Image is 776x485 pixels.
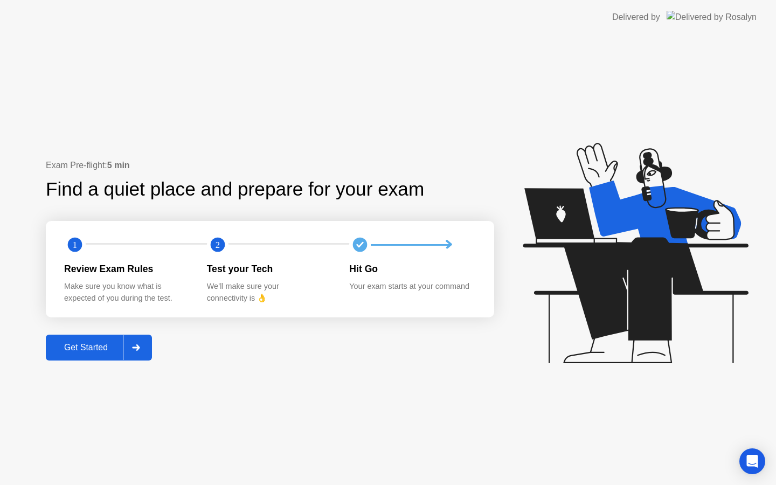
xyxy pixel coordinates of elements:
[612,11,660,24] div: Delivered by
[46,159,494,172] div: Exam Pre-flight:
[216,240,220,250] text: 2
[49,343,123,352] div: Get Started
[46,175,426,204] div: Find a quiet place and prepare for your exam
[46,335,152,361] button: Get Started
[349,281,475,293] div: Your exam starts at your command
[349,262,475,276] div: Hit Go
[73,240,77,250] text: 1
[207,262,332,276] div: Test your Tech
[107,161,130,170] b: 5 min
[64,281,190,304] div: Make sure you know what is expected of you during the test.
[667,11,757,23] img: Delivered by Rosalyn
[207,281,332,304] div: We’ll make sure your connectivity is 👌
[739,448,765,474] div: Open Intercom Messenger
[64,262,190,276] div: Review Exam Rules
